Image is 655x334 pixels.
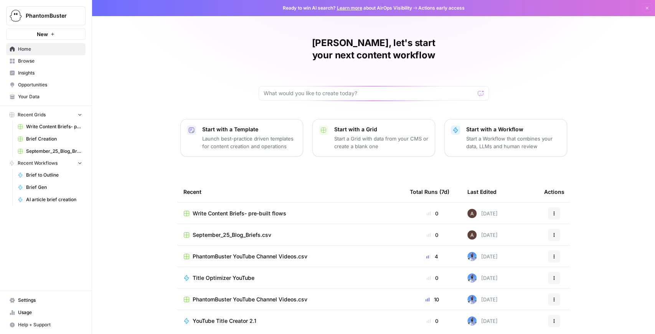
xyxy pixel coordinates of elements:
button: New [6,28,86,40]
div: 0 [410,231,455,239]
p: Start with a Template [202,126,297,133]
a: Brief to Outline [14,169,86,181]
a: Your Data [6,91,86,103]
h1: [PERSON_NAME], let's start your next content workflow [259,37,489,61]
span: Brief Gen [26,184,82,191]
span: PhantomBuster [26,12,72,20]
div: 0 [410,210,455,217]
img: qfx2aq2oxhfcpd8zumbrfiukns3t [467,252,477,261]
img: wtbmvrjo3qvncyiyitl6zoukl9gz [467,230,477,240]
span: Usage [18,309,82,316]
span: Help + Support [18,321,82,328]
a: PhantomBuster YouTube Channel Videos.csv [183,296,398,303]
a: Opportunities [6,79,86,91]
a: YouTube Title Creator 2.1 [183,317,398,325]
button: Start with a WorkflowStart a Workflow that combines your data, LLMs and human review [444,119,567,157]
span: Actions early access [418,5,465,12]
span: Your Data [18,93,82,100]
a: Brief Creation [14,133,86,145]
p: Launch best-practice driven templates for content creation and operations [202,135,297,150]
div: [DATE] [467,295,498,304]
div: 10 [410,296,455,303]
a: Settings [6,294,86,306]
span: September_25_Blog_Briefs.csv [193,231,271,239]
button: Start with a TemplateLaunch best-practice driven templates for content creation and operations [180,119,303,157]
input: What would you like to create today? [264,89,475,97]
div: [DATE] [467,273,498,283]
span: Write Content Briefs- pre-built flows [193,210,286,217]
a: Insights [6,67,86,79]
p: Start a Workflow that combines your data, LLMs and human review [466,135,561,150]
span: Brief Creation [26,136,82,142]
div: Last Edited [467,181,497,202]
div: Total Runs (7d) [410,181,449,202]
a: Usage [6,306,86,319]
div: 0 [410,274,455,282]
button: Recent Grids [6,109,86,121]
span: AI article brief creation [26,196,82,203]
img: PhantomBuster Logo [9,9,23,23]
div: [DATE] [467,230,498,240]
a: Home [6,43,86,55]
p: Start a Grid with data from your CMS or create a blank one [334,135,429,150]
button: Start with a GridStart a Grid with data from your CMS or create a blank one [312,119,435,157]
span: YouTube Title Creator 2.1 [193,317,256,325]
img: qfx2aq2oxhfcpd8zumbrfiukns3t [467,295,477,304]
p: Start with a Grid [334,126,429,133]
button: Workspace: PhantomBuster [6,6,86,25]
span: September_25_Blog_Briefs.csv [26,148,82,155]
a: Brief Gen [14,181,86,193]
a: September_25_Blog_Briefs.csv [14,145,86,157]
span: Opportunities [18,81,82,88]
div: 0 [410,317,455,325]
img: qfx2aq2oxhfcpd8zumbrfiukns3t [467,316,477,326]
span: Ready to win AI search? about AirOps Visibility [283,5,412,12]
span: New [37,30,48,38]
a: September_25_Blog_Briefs.csv [183,231,398,239]
span: Browse [18,58,82,64]
span: Recent Grids [18,111,46,118]
span: Insights [18,69,82,76]
span: PhantomBuster YouTube Channel Videos.csv [193,253,307,260]
a: Learn more [337,5,362,11]
div: [DATE] [467,252,498,261]
a: PhantomBuster YouTube Channel Videos.csv [183,253,398,260]
span: Home [18,46,82,53]
a: Browse [6,55,86,67]
a: Title Optimizer YouTube [183,274,398,282]
div: [DATE] [467,209,498,218]
img: qfx2aq2oxhfcpd8zumbrfiukns3t [467,273,477,283]
div: Recent [183,181,398,202]
button: Recent Workflows [6,157,86,169]
span: PhantomBuster YouTube Channel Videos.csv [193,296,307,303]
span: Brief to Outline [26,172,82,179]
span: Settings [18,297,82,304]
a: AI article brief creation [14,193,86,206]
a: Write Content Briefs- pre-built flows [14,121,86,133]
div: 4 [410,253,455,260]
div: Actions [544,181,564,202]
a: Write Content Briefs- pre-built flows [183,210,398,217]
span: Title Optimizer YouTube [193,274,254,282]
p: Start with a Workflow [466,126,561,133]
span: Recent Workflows [18,160,58,167]
img: wtbmvrjo3qvncyiyitl6zoukl9gz [467,209,477,218]
button: Help + Support [6,319,86,331]
span: Write Content Briefs- pre-built flows [26,123,82,130]
div: [DATE] [467,316,498,326]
